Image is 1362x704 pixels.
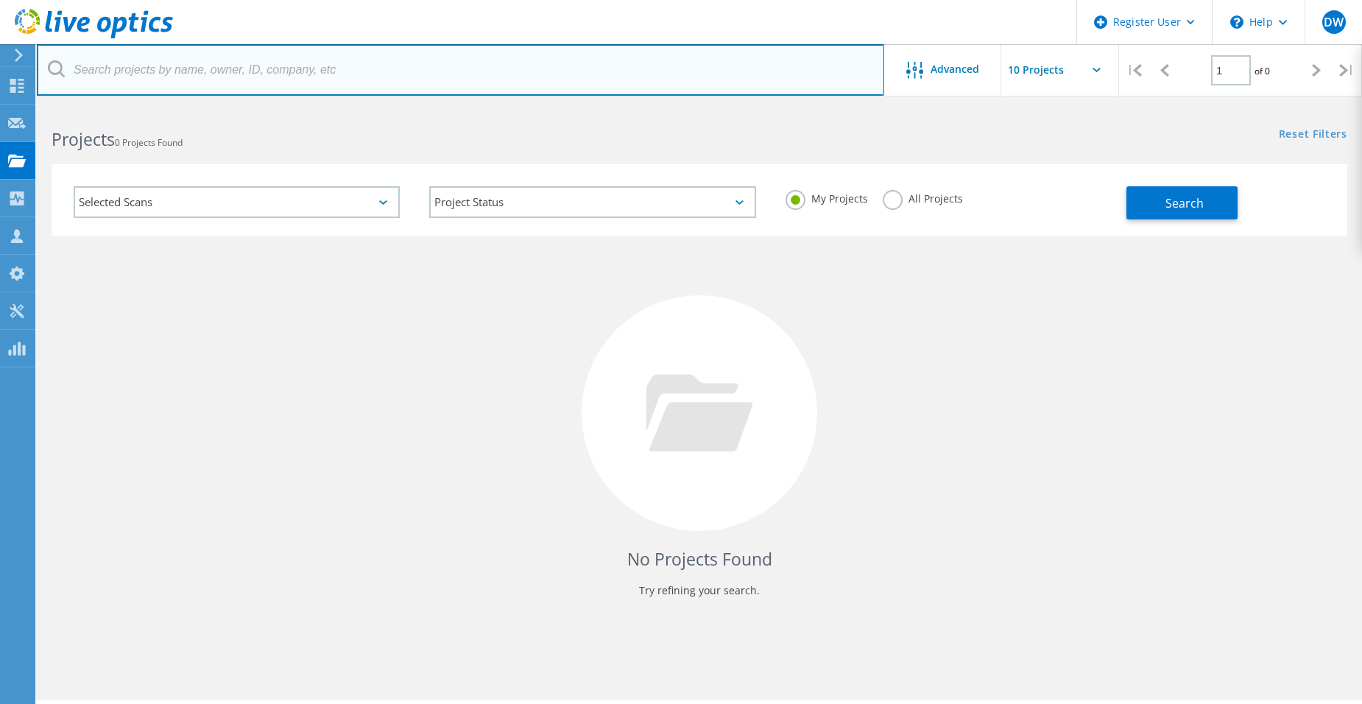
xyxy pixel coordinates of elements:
[429,186,755,218] div: Project Status
[1126,186,1238,219] button: Search
[74,186,400,218] div: Selected Scans
[15,31,173,41] a: Live Optics Dashboard
[37,44,884,96] input: Search projects by name, owner, ID, company, etc
[1165,195,1204,211] span: Search
[1332,44,1362,96] div: |
[115,136,183,149] span: 0 Projects Found
[1230,15,1243,29] svg: \n
[52,127,115,151] b: Projects
[1119,44,1149,96] div: |
[1255,65,1270,77] span: of 0
[66,579,1333,602] p: Try refining your search.
[883,190,963,204] label: All Projects
[1279,129,1347,141] a: Reset Filters
[931,64,979,74] span: Advanced
[66,547,1333,571] h4: No Projects Found
[786,190,868,204] label: My Projects
[1324,16,1344,28] span: DW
